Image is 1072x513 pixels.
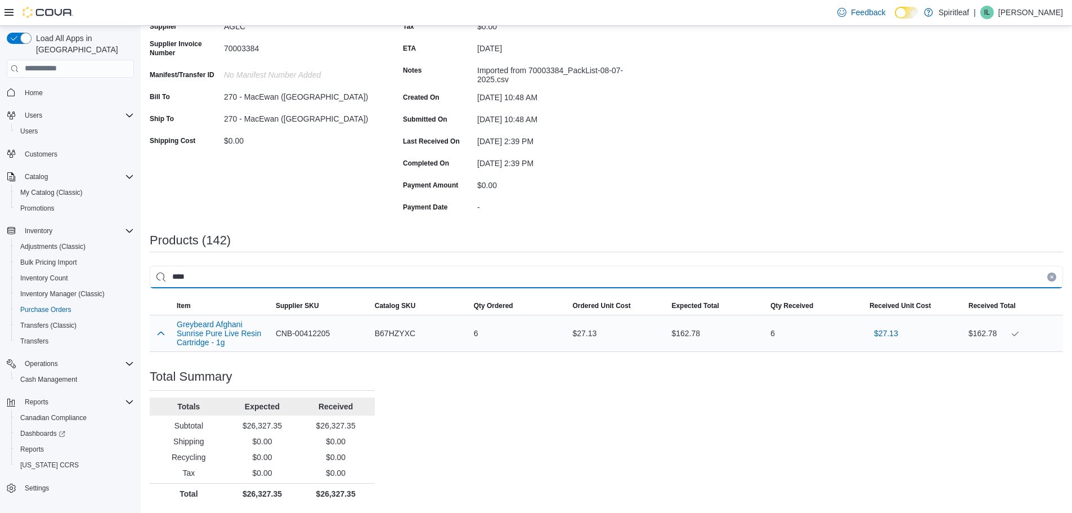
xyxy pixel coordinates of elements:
span: Supplier SKU [276,301,319,310]
span: Ordered Unit Cost [573,301,631,310]
span: Load All Apps in [GEOGRAPHIC_DATA] [32,33,134,55]
div: $162.78 [968,327,1058,340]
span: Catalog SKU [375,301,416,310]
div: - [477,198,628,212]
p: $0.00 [301,452,370,463]
button: Users [20,109,47,122]
span: Users [20,127,38,136]
a: Dashboards [11,426,138,441]
button: Purchase Orders [11,302,138,318]
span: Operations [25,359,58,368]
span: Inventory Count [20,274,68,283]
span: Reports [20,395,134,409]
span: Qty Received [770,301,813,310]
a: Inventory Count [16,271,73,285]
span: Adjustments (Classic) [16,240,134,253]
label: Tax [403,22,414,31]
div: [DATE] [477,39,628,53]
span: Inventory [20,224,134,238]
a: My Catalog (Classic) [16,186,87,199]
span: Dashboards [16,427,134,440]
button: Received Total [964,297,1063,315]
p: $0.00 [228,467,297,479]
span: Reports [20,445,44,454]
div: No Manifest Number added [224,66,375,79]
a: Bulk Pricing Import [16,256,82,269]
p: Received [301,401,370,412]
span: Transfers [16,334,134,348]
button: Catalog [20,170,52,184]
span: Reports [25,398,48,407]
span: Reports [16,443,134,456]
a: Adjustments (Classic) [16,240,90,253]
button: Operations [2,356,138,372]
span: Inventory Manager (Classic) [20,289,105,298]
button: Cash Management [11,372,138,387]
button: [US_STATE] CCRS [11,457,138,473]
label: Supplier Invoice Number [150,39,219,57]
button: Home [2,84,138,101]
a: Users [16,124,42,138]
button: Reports [2,394,138,410]
p: [PERSON_NAME] [998,6,1063,19]
span: Home [20,86,134,100]
span: B67HZYXC [375,327,415,340]
span: Users [20,109,134,122]
button: Users [11,123,138,139]
span: Item [177,301,191,310]
button: Operations [20,357,62,371]
span: Home [25,88,43,97]
a: Transfers (Classic) [16,319,81,332]
div: [DATE] 10:48 AM [477,88,628,102]
span: Received Unit Cost [869,301,931,310]
a: Transfers [16,334,53,348]
button: Supplier SKU [271,297,370,315]
button: Adjustments (Classic) [11,239,138,255]
span: Canadian Compliance [20,413,87,422]
span: Received Total [968,301,1016,310]
p: $0.00 [301,467,370,479]
p: $26,327.35 [228,488,297,499]
a: Promotions [16,202,59,215]
p: $26,327.35 [301,488,370,499]
p: Tax [154,467,223,479]
button: Inventory [2,223,138,239]
div: Imported from 70003384_PackList-08-07-2025.csv [477,61,628,84]
p: $0.00 [228,436,297,447]
label: Payment Date [403,203,447,212]
a: Cash Management [16,373,82,386]
p: Total [154,488,223,499]
span: Feedback [851,7,885,18]
span: Settings [25,484,49,493]
span: My Catalog (Classic) [20,188,83,197]
h3: Total Summary [150,370,232,383]
div: Isabella L [980,6,994,19]
span: Cash Management [20,375,77,384]
button: Ordered Unit Cost [568,297,667,315]
label: Submitted On [403,115,447,124]
span: Dashboards [20,429,65,438]
p: Recycling [154,452,223,463]
a: Settings [20,481,53,495]
button: Users [2,108,138,123]
p: $0.00 [301,436,370,447]
p: $26,327.35 [301,420,370,431]
button: Qty Received [766,297,865,315]
button: Received Unit Cost [865,297,964,315]
p: Totals [154,401,223,412]
span: Inventory [25,226,52,235]
span: Customers [25,150,57,159]
div: [DATE] 10:48 AM [477,110,628,124]
p: $26,327.35 [228,420,297,431]
p: Spiritleaf [939,6,969,19]
label: Notes [403,66,421,75]
span: Catalog [25,172,48,181]
p: $0.00 [228,452,297,463]
span: Transfers (Classic) [20,321,77,330]
button: Customers [2,146,138,162]
a: Inventory Manager (Classic) [16,287,109,301]
span: Transfers [20,337,48,346]
div: [DATE] 2:39 PM [477,154,628,168]
p: Subtotal [154,420,223,431]
button: Bulk Pricing Import [11,255,138,270]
